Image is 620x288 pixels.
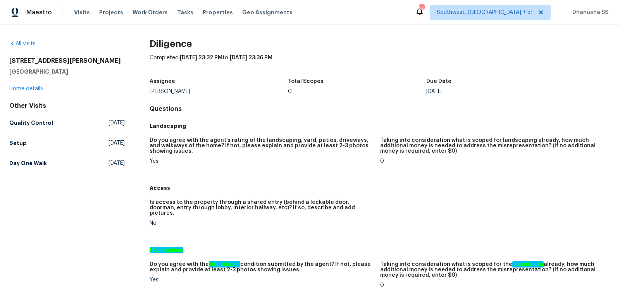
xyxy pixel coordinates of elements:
em: foundation [512,261,544,267]
a: All visits [9,41,36,47]
a: Setup[DATE] [9,136,125,150]
h5: Taking into consideration what is scoped for landscaping already, how much additional money is ne... [380,138,604,154]
div: No [150,221,374,226]
span: Work Orders [133,9,168,16]
span: [DATE] 23:36 PM [230,55,272,60]
h5: Assignee [150,79,175,84]
h5: Do you agree with the agent’s rating of the landscaping, yard, patios, driveways, and walkways of... [150,138,374,154]
h4: Questions [150,105,611,113]
a: Home details [9,86,43,91]
span: [DATE] [108,119,125,127]
span: Dhanusha SS [569,9,608,16]
h2: Diligence [150,40,611,48]
h5: Due Date [426,79,451,84]
span: [DATE] 23:32 PM [180,55,222,60]
span: Maestro [26,9,52,16]
h5: Setup [9,139,27,147]
div: 0 [288,89,426,94]
em: Foundation [150,247,183,253]
span: Projects [99,9,123,16]
div: [PERSON_NAME] [150,89,288,94]
span: Geo Assignments [242,9,293,16]
h5: Landscaping [150,122,611,130]
h5: Taking into consideration what is scoped for the already, how much additional money is needed to ... [380,262,604,278]
span: Southwest, [GEOGRAPHIC_DATA] + 51 [437,9,533,16]
h5: Is access to the property through a shared entry (behind a lockable door, doorman, entry through ... [150,200,374,216]
div: 564 [419,5,424,12]
h5: [GEOGRAPHIC_DATA] [9,68,125,76]
span: Tasks [177,10,193,15]
div: 0 [380,159,604,164]
h5: Do you agree with the condition submitted by the agent? If not, please explain and provide at lea... [150,262,374,272]
div: Completed: to [150,54,611,74]
h5: Quality Control [9,119,53,127]
em: foundation [209,261,240,267]
a: Day One Walk[DATE] [9,156,125,170]
div: Yes [150,277,374,283]
div: [DATE] [426,89,565,94]
h5: Day One Walk [9,159,47,167]
span: [DATE] [108,159,125,167]
h5: Total Scopes [288,79,324,84]
div: Other Visits [9,102,125,110]
div: 0 [380,283,604,288]
h5: Access [150,184,611,192]
span: Visits [74,9,90,16]
span: Properties [203,9,233,16]
span: [DATE] [108,139,125,147]
a: Quality Control[DATE] [9,116,125,130]
div: Yes [150,159,374,164]
h2: [STREET_ADDRESS][PERSON_NAME] [9,57,125,65]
